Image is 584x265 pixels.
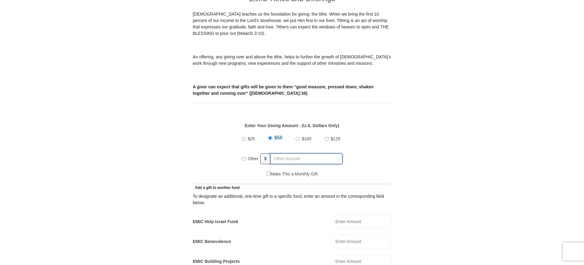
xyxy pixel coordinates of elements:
strong: Enter Your Giving Amount - (U.S. Dollars Only) [245,123,339,128]
b: A giver can expect that gifts will be given to them “good measure, pressed down, shaken together ... [193,84,374,96]
div: To designate an additional, one-time gift to a specific fund, enter an amount in the correspondin... [193,193,391,206]
span: $ [260,153,271,164]
span: $125 [331,136,340,141]
span: Add a gift to another fund [193,186,240,190]
span: $50 [274,135,283,140]
input: Other Amount [270,153,342,164]
p: [DEMOGRAPHIC_DATA] teaches us the foundation for giving: the tithe. When we bring the first 10 pe... [193,11,391,37]
span: $25 [248,136,255,141]
input: Make This a Monthly Gift [266,171,270,175]
label: EMIC Help Israel Fund [193,219,238,225]
input: Enter Amount [333,235,391,248]
span: Other [248,156,258,161]
label: Make This a Monthly Gift [266,171,318,177]
span: $100 [302,136,311,141]
input: Enter Amount [333,215,391,228]
label: EMIC Building Projects [193,258,240,265]
p: An offering, any giving over and above the tithe, helps to further the growth of [DEMOGRAPHIC_DAT... [193,54,391,67]
label: EMIC Benevolence [193,238,231,245]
